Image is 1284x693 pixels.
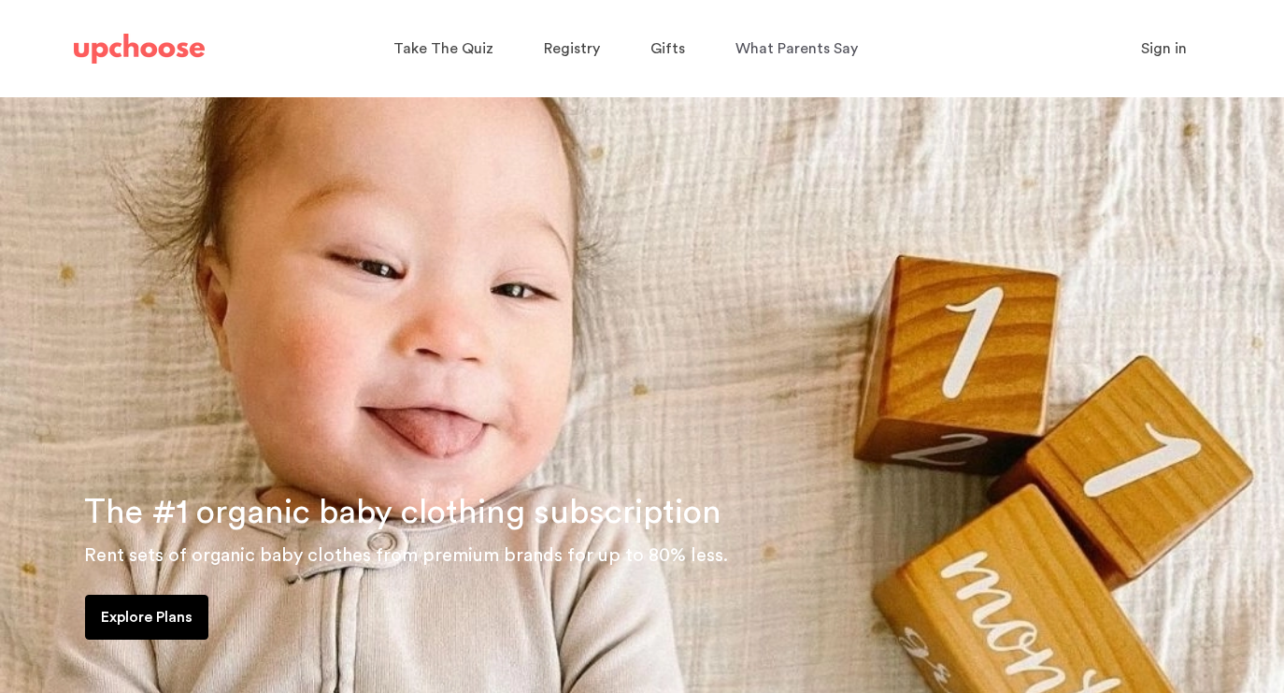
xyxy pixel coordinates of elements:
[650,41,685,56] span: Gifts
[735,31,863,67] a: What Parents Say
[74,30,205,68] a: UpChoose
[74,34,205,64] img: UpChoose
[650,31,691,67] a: Gifts
[84,541,1262,570] p: Rent sets of organic baby clothes from premium brands for up to 80% less.
[544,31,606,67] a: Registry
[544,41,600,56] span: Registry
[1118,30,1210,67] button: Sign in
[85,595,208,640] a: Explore Plans
[84,496,721,529] span: The #1 organic baby clothing subscription
[1141,41,1187,56] span: Sign in
[393,41,493,56] span: Take The Quiz
[101,606,193,628] p: Explore Plans
[735,41,858,56] span: What Parents Say
[393,31,499,67] a: Take The Quiz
